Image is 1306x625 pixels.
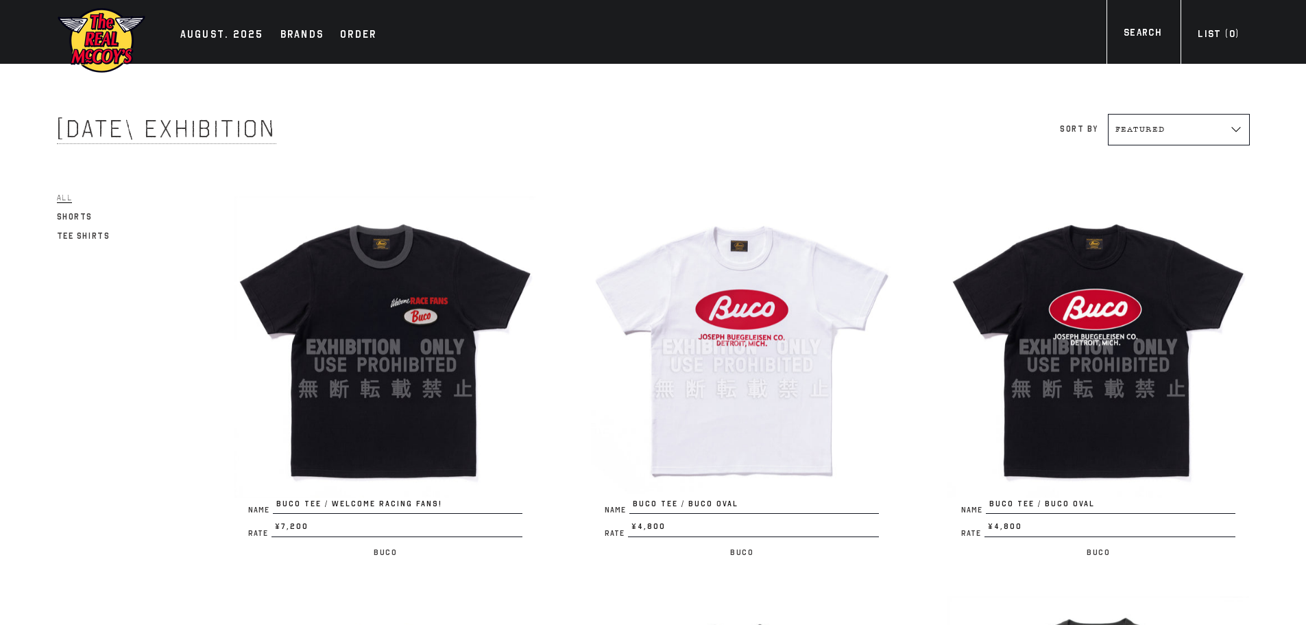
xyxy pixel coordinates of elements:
[180,26,264,45] div: AUGUST. 2025
[628,521,879,537] span: ¥4,800
[984,521,1235,537] span: ¥4,800
[961,530,984,537] span: Rate
[591,196,893,561] a: BUCO TEE / BUCO OVAL NameBUCO TEE / BUCO OVAL Rate¥4,800 Buco
[1107,25,1178,44] a: Search
[947,196,1249,498] img: BUCO TEE / BUCO OVAL
[173,26,271,45] a: AUGUST. 2025
[234,196,536,561] a: BUCO TEE / WELCOME RACING FANS! NameBUCO TEE / WELCOME RACING FANS! Rate¥7,200 Buco
[1060,124,1098,134] label: Sort by
[248,506,273,514] span: Name
[947,196,1249,561] a: BUCO TEE / BUCO OVAL NameBUCO TEE / BUCO OVAL Rate¥4,800 Buco
[605,506,629,514] span: Name
[234,196,536,498] img: BUCO TEE / WELCOME RACING FANS!
[591,196,893,498] img: BUCO TEE / BUCO OVAL
[1124,25,1161,44] div: Search
[333,26,383,45] a: Order
[986,498,1235,515] span: BUCO TEE / BUCO OVAL
[961,506,986,514] span: Name
[340,26,376,45] div: Order
[248,530,271,537] span: Rate
[629,498,879,515] span: BUCO TEE / BUCO OVAL
[947,544,1249,561] p: Buco
[57,114,276,144] span: [DATE] Exhibition
[57,189,73,206] a: All
[1198,27,1239,45] div: List ( )
[271,521,522,537] span: ¥7,200
[57,212,93,222] span: Shorts
[605,530,628,537] span: Rate
[273,498,522,515] span: BUCO TEE / WELCOME RACING FANS!
[280,26,324,45] div: Brands
[1181,27,1256,45] a: List (0)
[1229,28,1235,40] span: 0
[234,544,536,561] p: Buco
[591,544,893,561] p: Buco
[57,231,110,241] span: Tee Shirts
[57,7,146,74] img: mccoys-exhibition
[57,209,93,225] a: Shorts
[57,228,110,244] a: Tee Shirts
[57,193,73,203] span: All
